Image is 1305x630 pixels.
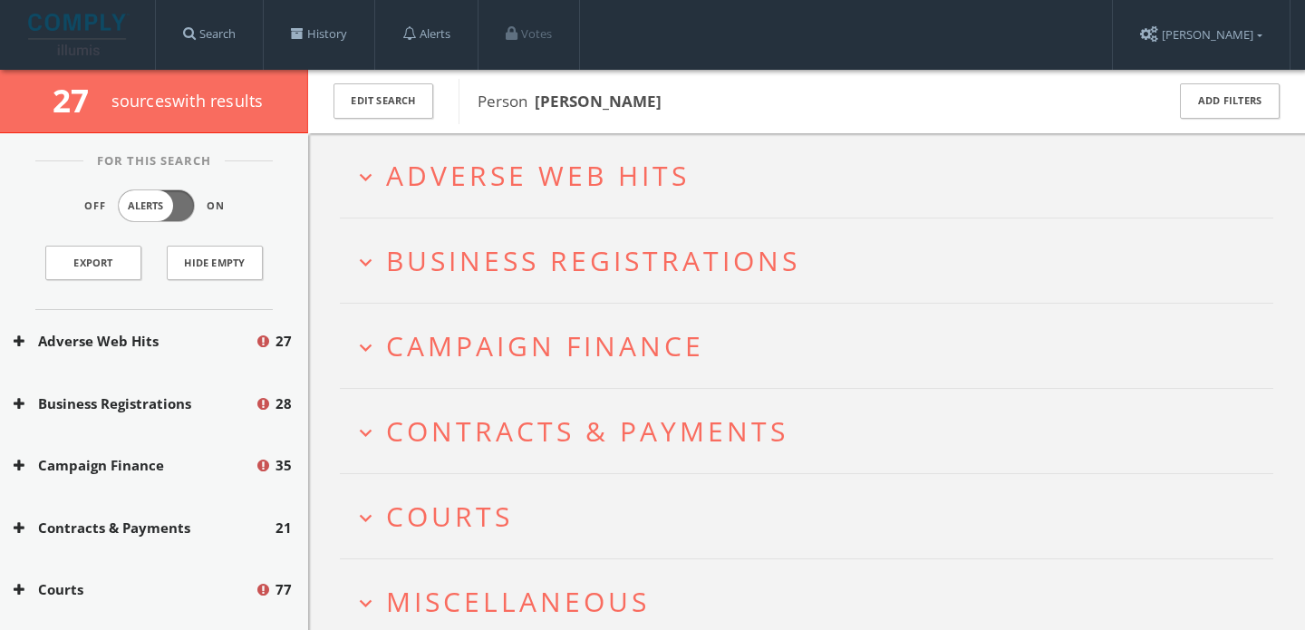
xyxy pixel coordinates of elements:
[386,498,513,535] span: Courts
[353,416,1273,446] button: expand_moreContracts & Payments
[84,199,106,214] span: Off
[1180,83,1280,119] button: Add Filters
[275,331,292,352] span: 27
[386,242,800,279] span: Business Registrations
[111,90,264,111] span: source s with results
[386,583,650,620] span: Miscellaneous
[45,246,141,280] a: Export
[14,579,255,600] button: Courts
[353,501,1273,531] button: expand_moreCourts
[386,327,704,364] span: Campaign Finance
[353,421,378,445] i: expand_more
[353,250,378,275] i: expand_more
[275,393,292,414] span: 28
[14,455,255,476] button: Campaign Finance
[333,83,433,119] button: Edit Search
[14,393,255,414] button: Business Registrations
[353,160,1273,190] button: expand_moreAdverse Web Hits
[353,335,378,360] i: expand_more
[207,199,225,214] span: On
[275,518,292,538] span: 21
[353,246,1273,276] button: expand_moreBusiness Registrations
[53,79,104,121] span: 27
[478,91,662,111] span: Person
[535,91,662,111] b: [PERSON_NAME]
[28,14,130,55] img: illumis
[353,586,1273,616] button: expand_moreMiscellaneous
[353,331,1273,361] button: expand_moreCampaign Finance
[275,455,292,476] span: 35
[83,152,225,170] span: For This Search
[14,518,275,538] button: Contracts & Payments
[386,157,690,194] span: Adverse Web Hits
[353,591,378,615] i: expand_more
[275,579,292,600] span: 77
[353,506,378,530] i: expand_more
[386,412,788,450] span: Contracts & Payments
[14,331,255,352] button: Adverse Web Hits
[353,165,378,189] i: expand_more
[167,246,263,280] button: Hide Empty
